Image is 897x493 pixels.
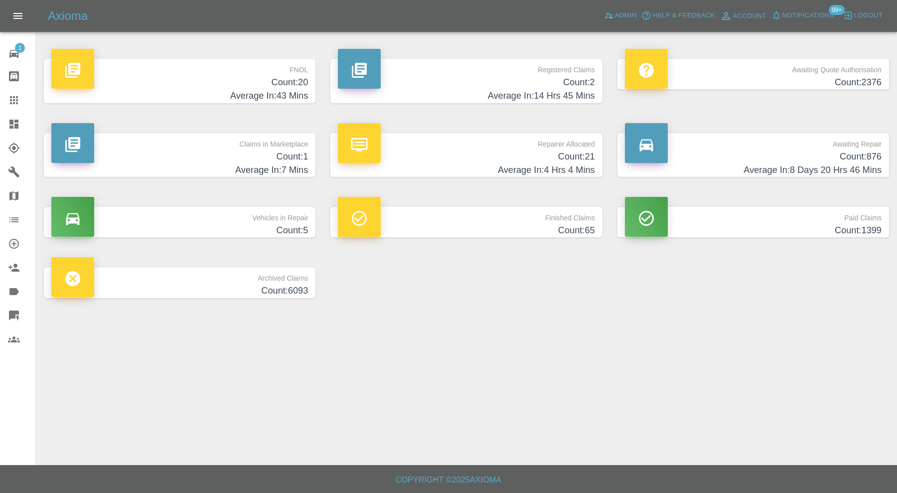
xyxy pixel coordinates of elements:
span: Admin [615,10,637,21]
a: Paid ClaimsCount:1399 [617,207,889,237]
h4: Average In: 4 Hrs 4 Mins [338,164,595,177]
a: Awaiting RepairCount:876Average In:8 Days 20 Hrs 46 Mins [617,133,889,177]
h5: Axioma [48,8,88,24]
button: Open drawer [6,4,30,28]
p: Paid Claims [625,207,882,224]
h4: Count: 65 [338,224,595,237]
a: Awaiting Quote AuthorisationCount:2376 [617,59,889,89]
a: Admin [601,8,639,23]
p: Registered Claims [338,59,595,76]
a: Vehicles in RepairCount:5 [44,207,315,237]
span: Notifications [782,10,834,21]
h4: Average In: 43 Mins [51,89,308,103]
h4: Count: 1 [51,150,308,164]
h4: Count: 2 [338,76,595,89]
a: Claims in MarketplaceCount:1Average In:7 Mins [44,133,315,177]
p: Awaiting Repair [625,133,882,150]
button: Help & Feedback [639,8,717,23]
a: Finished ClaimsCount:65 [330,207,602,237]
span: 1 [15,43,25,53]
h4: Count: 876 [625,150,882,164]
p: Archived Claims [51,267,308,284]
h4: Count: 21 [338,150,595,164]
a: Registered ClaimsCount:2Average In:14 Hrs 45 Mins [330,59,602,103]
span: Help & Feedback [652,10,715,21]
a: Repairer AllocatedCount:21Average In:4 Hrs 4 Mins [330,133,602,177]
p: Repairer Allocated [338,133,595,150]
h4: Count: 20 [51,76,308,89]
a: FNOLCount:20Average In:43 Mins [44,59,315,103]
p: FNOL [51,59,308,76]
p: Finished Claims [338,207,595,224]
span: Account [733,10,766,22]
a: Account [718,8,769,24]
p: Awaiting Quote Authorisation [625,59,882,76]
h4: Average In: 7 Mins [51,164,308,177]
p: Vehicles in Repair [51,207,308,224]
h4: Average In: 14 Hrs 45 Mins [338,89,595,103]
h4: Count: 2376 [625,76,882,89]
button: Notifications [769,8,837,23]
p: Claims in Marketplace [51,133,308,150]
h4: Average In: 8 Days 20 Hrs 46 Mins [625,164,882,177]
h4: Count: 1399 [625,224,882,237]
span: Logout [854,10,883,21]
a: Archived ClaimsCount:6093 [44,267,315,298]
h4: Count: 6093 [51,284,308,298]
h6: Copyright © 2025 Axioma [8,473,889,487]
span: 99+ [829,5,845,15]
button: Logout [841,8,885,23]
h4: Count: 5 [51,224,308,237]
